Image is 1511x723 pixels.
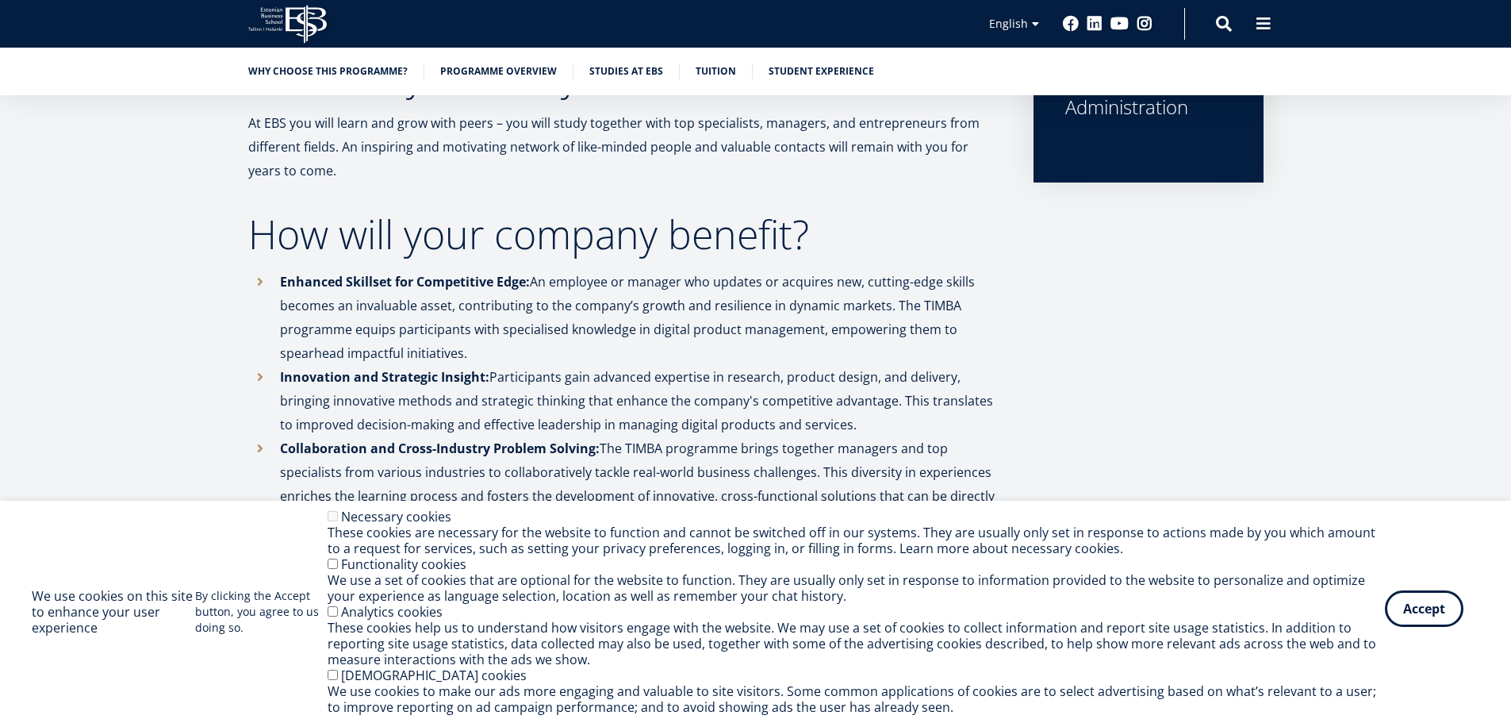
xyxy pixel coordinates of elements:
span: One-year MBA (in Estonian) [18,221,148,235]
a: Youtube [1110,16,1129,32]
a: Instagram [1137,16,1152,32]
a: Facebook [1063,16,1079,32]
div: We use a set of cookies that are optional for the website to function. They are usually only set ... [328,572,1385,604]
div: These cookies help us to understand how visitors engage with the website. We may use a set of coo... [328,620,1385,667]
li: Participants gain advanced expertise in research, product design, and delivery, bringing innovati... [248,365,1002,436]
div: Master in Business Administration [1065,71,1232,119]
label: Functionality cookies [341,556,466,573]
a: Programme overview [440,63,557,79]
a: Studies at EBS [589,63,663,79]
h2: We use cookies on this site to enhance your user experience [32,588,195,636]
input: Technology Innovation MBA [4,263,14,273]
a: Linkedin [1087,16,1103,32]
label: [DEMOGRAPHIC_DATA] cookies [341,667,527,684]
li: An employee or manager who updates or acquires new, cutting-edge skills becomes an invaluable ass... [248,270,1002,365]
div: These cookies are necessary for the website to function and cannot be switched off in our systems... [328,525,1385,556]
label: Analytics cookies [341,603,443,621]
input: Two-year MBA [4,242,14,252]
h2: How will your company benefit? [248,214,1002,254]
strong: Innovation and Strategic Insight: [280,368,489,386]
label: Necessary cookies [341,508,451,525]
span: Two-year MBA [18,241,86,256]
button: Accept [1385,590,1463,627]
input: One-year MBA (in Estonian) [4,221,14,232]
strong: Collaboration and Cross-Industry Problem Solving: [280,440,600,457]
a: Student experience [769,63,874,79]
strong: Enhanced Skillset for Competitive Edge: [280,273,530,290]
span: Last Name [377,1,428,15]
h2: Who will you study with? [248,56,1002,95]
div: We use cookies to make our ads more engaging and valuable to site visitors. Some common applicati... [328,683,1385,715]
a: Why choose this programme? [248,63,408,79]
a: Tuition [696,63,736,79]
li: The TIMBA programme brings together managers and top specialists from various industries to colla... [248,436,1002,532]
span: Technology Innovation MBA [18,262,152,276]
p: At EBS you will learn and grow with peers – you will study together with top specialists, manager... [248,111,1002,183]
p: By clicking the Accept button, you agree to us doing so. [195,588,328,636]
